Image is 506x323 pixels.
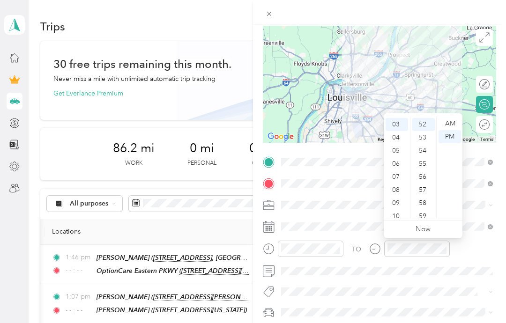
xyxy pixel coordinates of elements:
[265,131,296,143] img: Google
[454,271,506,323] iframe: Everlance-gr Chat Button Frame
[412,118,435,131] div: 52
[439,117,461,130] div: AM
[412,170,435,184] div: 56
[416,225,431,234] a: Now
[412,144,435,157] div: 54
[386,170,408,184] div: 07
[386,131,408,144] div: 04
[439,130,461,143] div: PM
[386,144,408,157] div: 05
[412,184,435,197] div: 57
[386,184,408,197] div: 08
[386,210,408,223] div: 10
[386,197,408,210] div: 09
[265,131,296,143] a: Open this area in Google Maps (opens a new window)
[352,244,361,254] div: TO
[378,136,418,143] button: Keyboard shortcuts
[386,157,408,170] div: 06
[412,131,435,144] div: 53
[412,197,435,210] div: 58
[412,210,435,223] div: 59
[386,118,408,131] div: 03
[412,157,435,170] div: 55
